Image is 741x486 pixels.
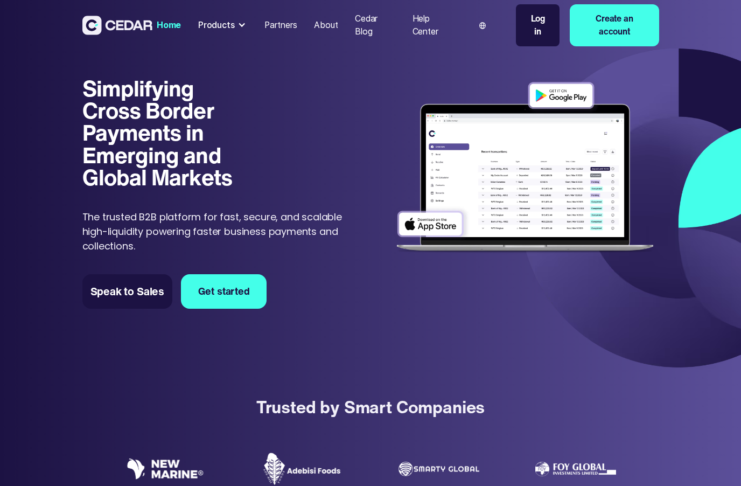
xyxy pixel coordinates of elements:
[479,22,486,29] img: world icon
[82,274,173,308] a: Speak to Sales
[399,462,479,476] img: Smarty Global logo
[260,13,301,37] a: Partners
[413,12,456,38] div: Help Center
[527,12,549,38] div: Log in
[310,13,342,37] a: About
[194,15,251,36] div: Products
[157,19,181,32] div: Home
[408,7,460,44] a: Help Center
[535,462,616,476] img: Foy Global Investments Limited Logo
[351,7,400,44] a: Cedar Blog
[516,4,560,46] a: Log in
[391,77,659,259] img: Dashboard of transactions
[152,13,185,37] a: Home
[82,210,348,253] p: The trusted B2B platform for fast, secure, and scalable high-liquidity powering faster business p...
[355,12,395,38] div: Cedar Blog
[82,77,242,188] h1: Simplifying Cross Border Payments in Emerging and Global Markets
[570,4,659,46] a: Create an account
[125,458,206,480] img: New Marine logo
[262,452,342,485] img: Adebisi Foods logo
[181,274,267,308] a: Get started
[264,19,297,32] div: Partners
[198,19,235,32] div: Products
[314,19,338,32] div: About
